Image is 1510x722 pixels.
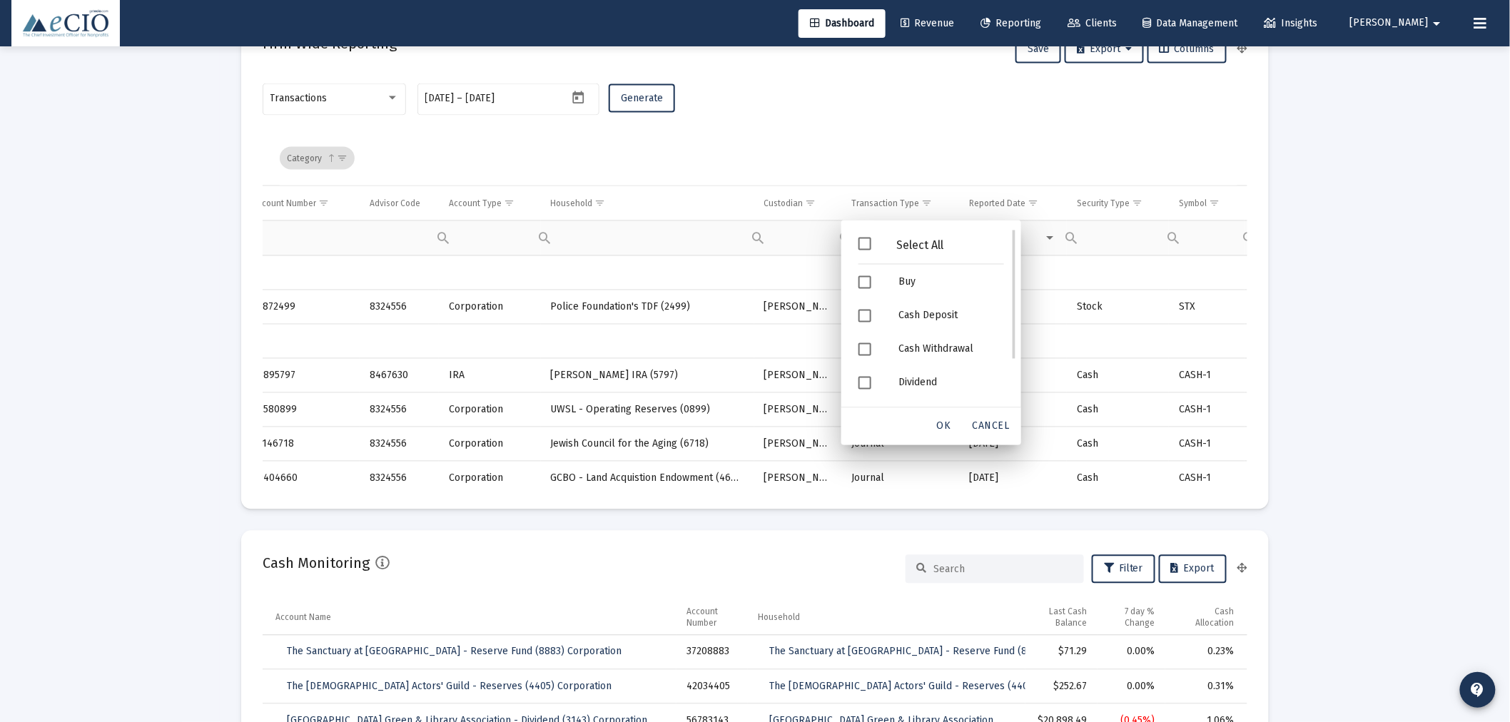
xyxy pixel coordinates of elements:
td: Column Description [1245,186,1384,220]
span: Show filter options for column 'Account Type' [504,198,515,208]
span: Show filter options for column 'Reported Date' [1028,198,1039,208]
td: Column Account Number [243,186,360,220]
td: 0.23% [1165,636,1247,670]
div: Cash Allocation [1175,606,1235,629]
button: Columns [1147,35,1227,63]
span: [PERSON_NAME] [1350,17,1429,29]
span: Clients [1068,17,1117,29]
td: Filter cell [754,220,841,255]
div: Other [39,335,1374,349]
button: [PERSON_NAME] [1333,9,1463,37]
span: The Sanctuary at [GEOGRAPHIC_DATA] - Reserve Fund (8883) Corporation [287,646,622,658]
td: 19404660 [243,462,360,496]
td: Stock [1067,290,1169,325]
div: Select All [871,240,968,252]
td: CASH-1 [1169,359,1245,393]
td: Jewish Council for the Aging (6718) [541,427,754,462]
a: The Sanctuary at [GEOGRAPHIC_DATA] - Reserve Fund (8883) [758,638,1058,666]
div: 0.00% [1108,645,1155,659]
button: Save [1015,35,1061,63]
div: Account Number [686,606,738,629]
div: Security Type [1077,198,1130,209]
span: Save [1028,43,1049,55]
span: Data Management [1143,17,1238,29]
span: Filter [1104,563,1143,575]
td: Filter cell [541,220,754,255]
td: [PERSON_NAME] IRA (5797) [541,359,754,393]
td: 75146718 [243,427,360,462]
td: [PERSON_NAME] [754,290,841,325]
div: Cash Deposit [887,299,1015,332]
div: Journal [887,400,1015,433]
td: Column Household [748,601,1025,635]
h2: Cash Monitoring [263,552,370,575]
td: $252.67 [1025,670,1097,704]
div: Dividend [887,366,1015,400]
button: Export [1065,35,1144,63]
td: Corporation [439,393,541,427]
td: [DATE] [960,462,1067,496]
a: Insights [1253,9,1329,38]
span: Columns [1160,43,1215,55]
div: Data grid toolbar [280,131,1237,185]
input: Search [933,564,1073,576]
span: Export [1171,563,1215,575]
div: 0.00% [1108,680,1155,694]
td: Column Custodian [754,186,841,220]
td: 37208883 [677,636,748,670]
td: Column Security Type [1067,186,1169,220]
div: Data grid [263,131,1247,488]
td: Filter cell [1169,220,1245,255]
td: Filter cell [1245,220,1384,255]
div: Filter options [841,220,1021,445]
a: The [DEMOGRAPHIC_DATA] Actors' Guild - Reserves (4405) Corporation [275,673,623,701]
td: Corporation [439,462,541,496]
td: Cash [1067,359,1169,393]
div: Cancel [967,414,1015,439]
td: Cash [1067,462,1169,496]
td: Filter cell [1067,220,1169,255]
td: GCBO - Land Acquistion Endowment (4660) [541,462,754,496]
td: Column Account Number [677,601,748,635]
td: IRA [439,359,541,393]
div: Last Cash Balance [1035,606,1087,629]
td: Column Advisor Code [360,186,439,220]
td: [PERSON_NAME] [754,462,841,496]
td: STX [1169,290,1245,325]
span: Insights [1265,17,1318,29]
td: 11872499 [243,290,360,325]
td: [PERSON_NAME] [754,393,841,427]
td: CASH-1 [1169,427,1245,462]
span: Show filter options for column 'Account Number' [318,198,329,208]
a: Clients [1056,9,1128,38]
span: Export [1077,43,1132,55]
td: 67580899 [243,393,360,427]
a: Dashboard [799,9,886,38]
div: Income/Expense [39,265,1374,280]
td: Column Account Type [439,186,541,220]
td: Corporation [439,427,541,462]
td: 0.31% [1165,670,1247,704]
td: 42034405 [677,670,748,704]
div: Custodian [764,198,804,209]
td: Journal [841,462,960,496]
td: Corporation [439,290,541,325]
td: [PERSON_NAME] [754,427,841,462]
td: $71.29 [1025,636,1097,670]
span: Show filter options for column 'Household' [595,198,606,208]
div: Cash Withdrawal [887,332,1015,366]
td: Cash [1067,393,1169,427]
td: Police Foundation's TDF (2499) [541,290,754,325]
td: Column Transaction Type [841,186,960,220]
td: Cash [1067,427,1169,462]
td: CASH-1 [1169,393,1245,427]
span: The Sanctuary at [GEOGRAPHIC_DATA] - Reserve Fund (8883) [769,646,1047,658]
span: Generate [621,92,663,104]
div: Account Type [449,198,502,209]
div: Buy [887,265,1015,299]
td: 8324556 [360,393,439,427]
td: Filter cell [439,220,541,255]
span: Show filter options for column 'Security Type' [1132,198,1142,208]
div: Household [551,198,593,209]
button: Open calendar [568,87,589,108]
